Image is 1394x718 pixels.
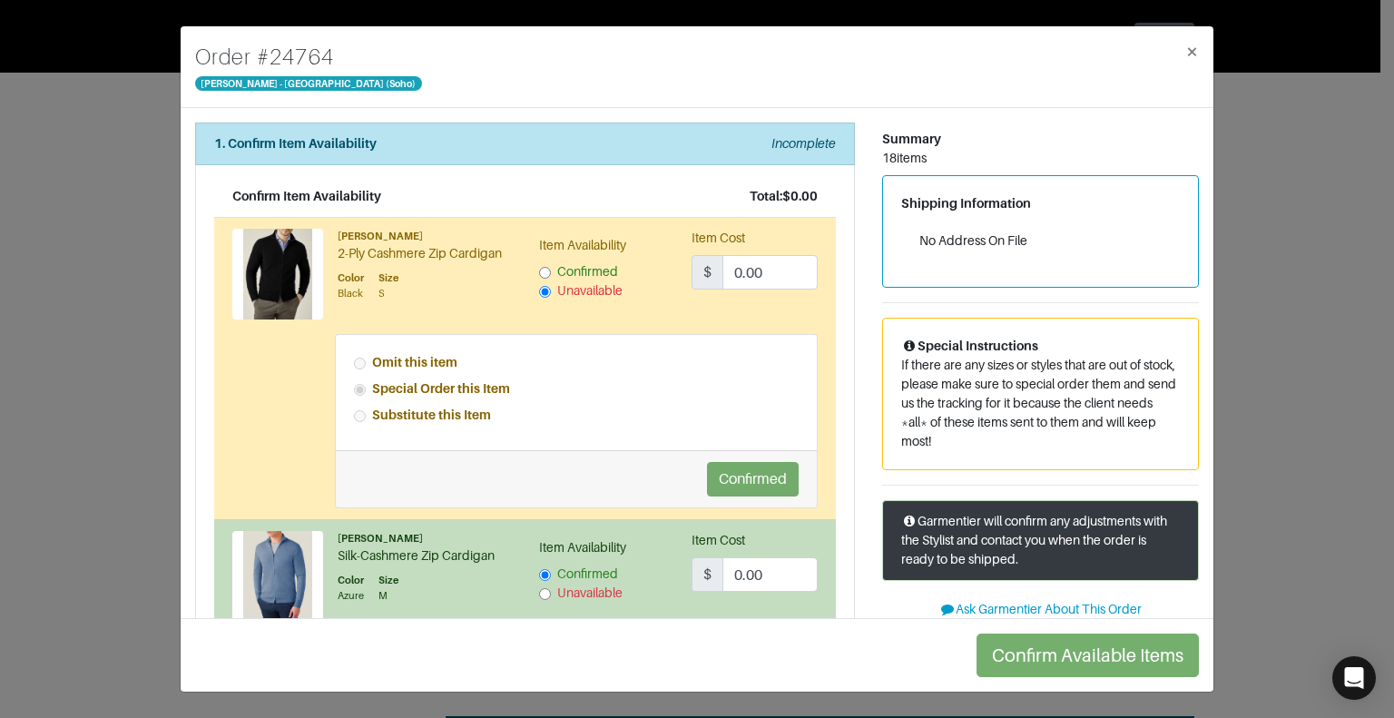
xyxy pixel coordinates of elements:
[771,136,836,151] em: Incomplete
[901,356,1180,451] p: If there are any sizes or styles that are out of stock, please make sure to special order them an...
[692,531,745,550] label: Item Cost
[338,244,512,263] div: 2-Ply Cashmere Zip Cardigan
[882,130,1199,149] div: Summary
[539,588,551,600] input: Unavailable
[338,229,512,244] div: [PERSON_NAME]
[338,573,364,588] div: Color
[372,355,457,369] strong: Omit this item
[338,531,512,546] div: [PERSON_NAME]
[977,634,1199,677] button: Confirm Available Items
[707,462,799,497] button: Confirmed
[557,264,618,279] span: Confirmed
[195,41,422,74] h4: Order # 24764
[882,149,1199,168] div: 18 items
[692,557,723,592] span: $
[1332,656,1376,700] div: Open Intercom Messenger
[378,286,398,301] div: S
[232,229,323,320] img: Product
[354,358,366,369] input: Omit this item
[539,538,626,557] label: Item Availability
[1185,39,1199,64] span: ×
[232,531,323,622] img: Product
[750,187,818,206] div: Total: $0.00
[557,283,623,298] span: Unavailable
[539,236,626,255] label: Item Availability
[901,196,1031,211] span: Shipping Information
[378,573,398,588] div: Size
[338,546,512,566] div: Silk-Cashmere Zip Cardigan
[338,270,364,286] div: Color
[882,595,1199,624] button: Ask Garmentier About This Order
[557,566,618,581] span: Confirmed
[195,76,422,91] span: [PERSON_NAME] - [GEOGRAPHIC_DATA] (Soho)
[378,588,398,604] div: M
[882,500,1199,581] div: Garmentier will confirm any adjustments with the Stylist and contact you when the order is ready ...
[372,381,510,396] strong: Special Order this Item
[539,286,551,298] input: Unavailable
[692,229,745,248] label: Item Cost
[557,585,623,600] span: Unavailable
[378,270,398,286] div: Size
[338,286,364,301] div: Black
[539,569,551,581] input: Confirmed
[372,408,491,422] strong: Substitute this Item
[1171,26,1213,77] button: Close
[232,187,381,206] div: Confirm Item Availability
[901,339,1038,353] span: Special Instructions
[338,588,364,604] div: Azure
[214,136,377,151] strong: 1. Confirm Item Availability
[354,410,366,422] input: Substitute this Item
[692,255,723,290] span: $
[919,233,1027,248] span: No Address On File
[539,267,551,279] input: Confirmed
[354,384,366,396] input: Special Order this Item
